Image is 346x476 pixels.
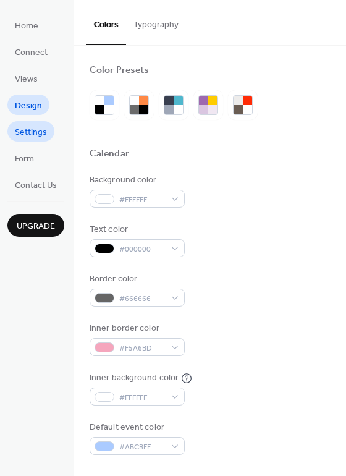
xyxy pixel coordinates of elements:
[90,322,182,335] div: Inner border color
[15,179,57,192] span: Contact Us
[15,126,47,139] span: Settings
[90,64,149,77] div: Color Presets
[119,342,165,355] span: #F5A6BD
[7,15,46,35] a: Home
[7,121,54,142] a: Settings
[90,174,182,187] div: Background color
[7,214,64,237] button: Upgrade
[90,148,129,161] div: Calendar
[15,20,38,33] span: Home
[119,441,165,454] span: #ABCBFF
[119,391,165,404] span: #FFFFFF
[15,153,34,166] span: Form
[90,372,179,385] div: Inner background color
[7,95,49,115] a: Design
[17,220,55,233] span: Upgrade
[7,148,41,168] a: Form
[90,273,182,286] div: Border color
[119,243,165,256] span: #000000
[7,41,55,62] a: Connect
[7,68,45,88] a: Views
[15,100,42,113] span: Design
[15,46,48,59] span: Connect
[7,174,64,195] a: Contact Us
[119,193,165,206] span: #FFFFFF
[90,223,182,236] div: Text color
[15,73,38,86] span: Views
[119,292,165,305] span: #666666
[90,421,182,434] div: Default event color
